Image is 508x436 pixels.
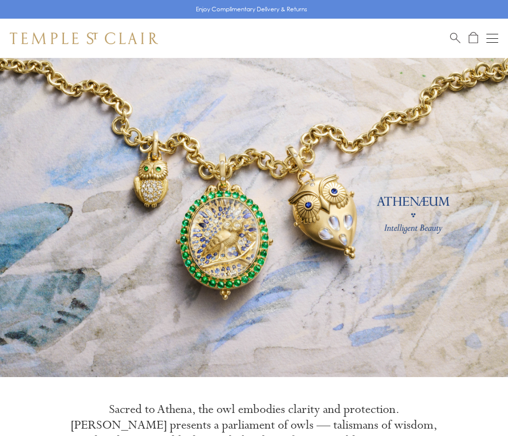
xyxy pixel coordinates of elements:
button: Open navigation [486,32,498,44]
a: Search [450,32,460,44]
img: Temple St. Clair [10,32,158,44]
a: Open Shopping Bag [469,32,478,44]
p: Enjoy Complimentary Delivery & Returns [196,4,307,14]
